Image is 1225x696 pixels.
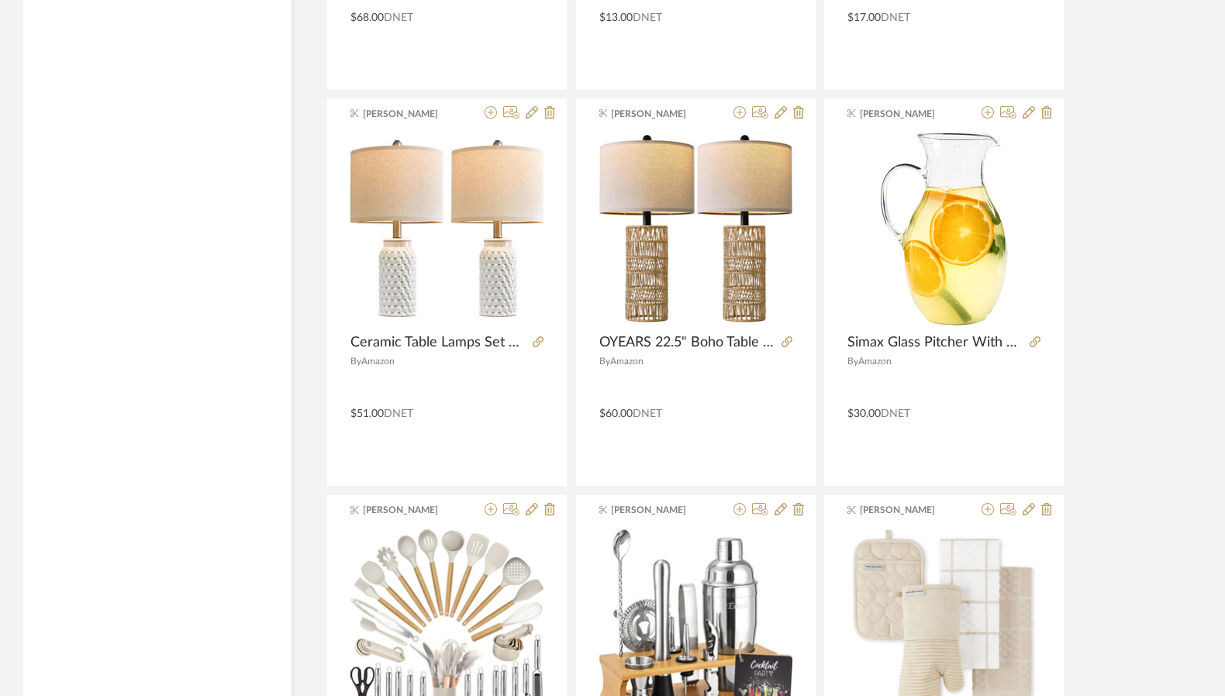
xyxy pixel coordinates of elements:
span: Amazon [610,357,644,366]
span: [PERSON_NAME] [363,503,461,517]
span: By [599,357,610,366]
span: DNET [384,12,413,23]
span: Simax Glass Pitcher With Spout, 1.5 Quart Borosilicate Glass Pitchers With Handle, Made in Europe... [847,334,1023,351]
span: By [350,357,361,366]
span: Amazon [858,357,892,366]
span: $17.00 [847,12,881,23]
span: DNET [881,408,910,419]
span: $13.00 [599,12,633,23]
span: $30.00 [847,408,881,419]
img: Ceramic Table Lamps Set of 2, 20.5" Modern Farmhouse Bedside Lamps,White Ceramic Nightstand Lamps... [350,140,543,316]
span: DNET [881,12,910,23]
span: [PERSON_NAME] [363,107,461,121]
span: Amazon [361,357,395,366]
span: $51.00 [350,408,384,419]
img: OYEARS 22.5" Boho Table Lamps Set of 2 for Living Room, Bedside Lamp for Nightstands, Rattan Lamp... [599,135,792,322]
span: By [847,357,858,366]
span: [PERSON_NAME] [860,503,958,517]
div: 0 [599,132,792,326]
span: DNET [633,12,662,23]
span: [PERSON_NAME] [611,503,709,517]
span: [PERSON_NAME] [611,107,709,121]
span: $68.00 [350,12,384,23]
span: OYEARS 22.5" Boho Table Lamps Set of 2 for Living Room, Bedside Lamp for Nightstands, Rattan Lamp... [599,334,775,351]
span: [PERSON_NAME] [860,107,958,121]
span: DNET [633,408,662,419]
span: $60.00 [599,408,633,419]
span: Ceramic Table Lamps Set of 2, 20.5" Modern Farmhouse Bedside Lamps,White Ceramic Nightstand Lamps... [350,334,526,351]
span: DNET [384,408,413,419]
img: Simax Glass Pitcher With Spout, 1.5 Quart Borosilicate Glass Pitchers With Handle, Made in Europe... [881,132,1008,326]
